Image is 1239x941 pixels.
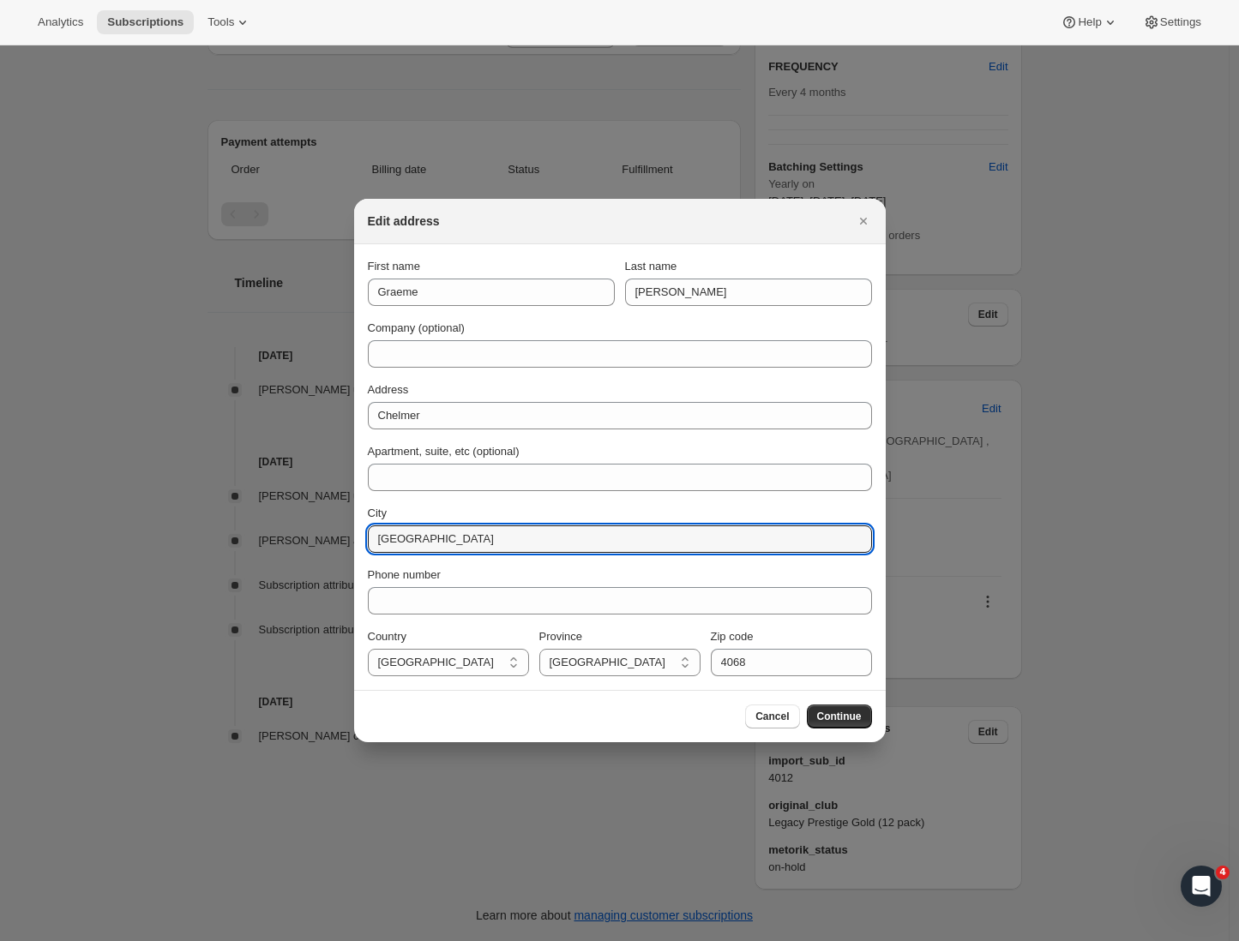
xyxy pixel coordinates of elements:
[755,710,789,723] span: Cancel
[539,630,583,643] span: Province
[368,260,420,273] span: First name
[208,15,234,29] span: Tools
[1050,10,1128,34] button: Help
[368,568,441,581] span: Phone number
[1078,15,1101,29] span: Help
[368,383,409,396] span: Address
[851,209,875,233] button: Close
[368,321,465,334] span: Company (optional)
[1133,10,1212,34] button: Settings
[107,15,183,29] span: Subscriptions
[38,15,83,29] span: Analytics
[711,630,754,643] span: Zip code
[625,260,677,273] span: Last name
[97,10,194,34] button: Subscriptions
[817,710,862,723] span: Continue
[807,704,872,728] button: Continue
[368,630,407,643] span: Country
[745,704,799,728] button: Cancel
[1181,866,1222,907] iframe: Intercom live chat
[368,506,387,519] span: City
[368,445,520,458] span: Apartment, suite, etc (optional)
[1160,15,1201,29] span: Settings
[27,10,93,34] button: Analytics
[197,10,262,34] button: Tools
[1216,866,1230,879] span: 4
[368,213,440,230] h2: Edit address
